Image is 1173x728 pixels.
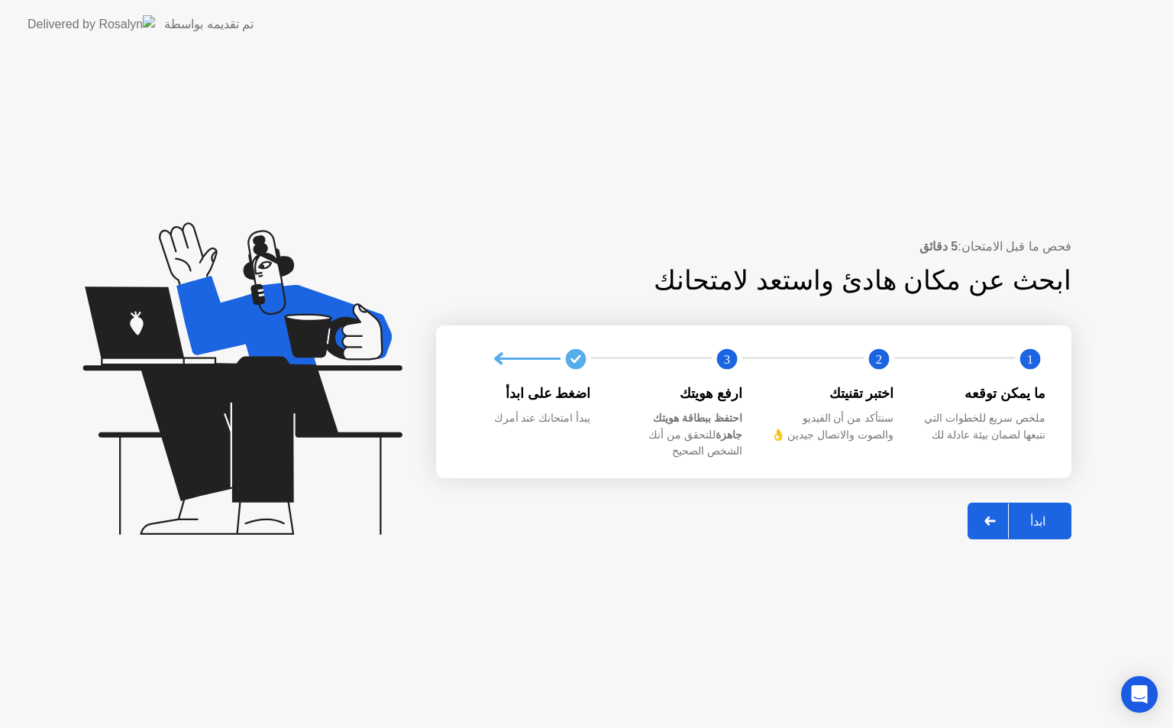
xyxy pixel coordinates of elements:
[919,240,958,253] b: 5 دقائق
[968,503,1071,539] button: ابدأ
[1121,676,1158,713] div: Open Intercom Messenger
[1009,514,1067,529] div: ابدأ
[919,410,1046,443] div: ملخص سريع للخطوات التي نتبعها لضمان بيئة عادلة لك
[616,383,743,403] div: ارفع هويتك
[653,412,742,441] b: احتفظ ببطاقة هويتك جاهزة
[464,383,591,403] div: اضغط على ابدأ
[767,383,894,403] div: اختبر تقنيتك
[1027,351,1033,366] text: 1
[164,15,254,34] div: تم تقديمه بواسطة
[534,260,1072,301] div: ابحث عن مكان هادئ واستعد لامتحانك
[767,410,894,443] div: سنتأكد من أن الفيديو والصوت والاتصال جيدين 👌
[464,410,591,427] div: يبدأ امتحانك عند أمرك
[919,383,1046,403] div: ما يمكن توقعه
[436,238,1071,256] div: فحص ما قبل الامتحان:
[27,15,155,33] img: Delivered by Rosalyn
[875,351,881,366] text: 2
[724,351,730,366] text: 3
[616,410,743,460] div: للتحقق من أنك الشخص الصحيح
